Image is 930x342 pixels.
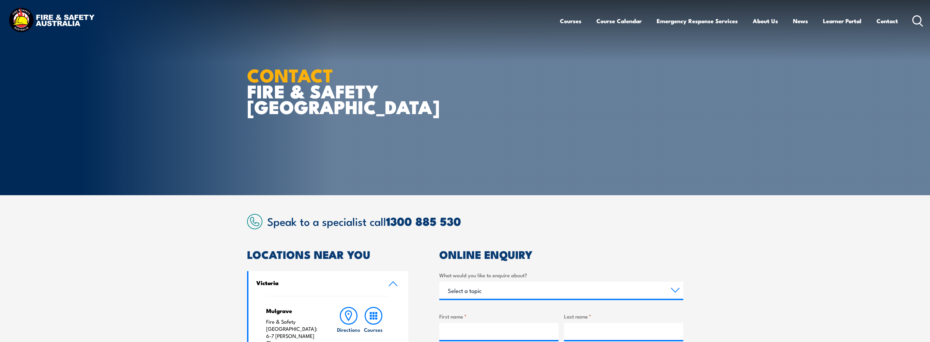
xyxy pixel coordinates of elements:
[657,12,738,30] a: Emergency Response Services
[386,212,461,230] a: 1300 885 530
[266,307,323,314] h4: Mulgrave
[564,312,683,320] label: Last name
[248,271,409,296] a: Victoria
[364,326,383,333] h6: Courses
[596,12,642,30] a: Course Calendar
[793,12,808,30] a: News
[337,326,360,333] h6: Directions
[876,12,898,30] a: Contact
[267,215,683,227] h2: Speak to a specialist call
[247,249,409,259] h2: LOCATIONS NEAR YOU
[753,12,778,30] a: About Us
[439,249,683,259] h2: ONLINE ENQUIRY
[247,60,333,89] strong: CONTACT
[560,12,581,30] a: Courses
[247,67,415,114] h1: FIRE & SAFETY [GEOGRAPHIC_DATA]
[439,312,559,320] label: First name
[256,279,378,286] h4: Victoria
[823,12,862,30] a: Learner Portal
[439,271,683,279] label: What would you like to enquire about?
